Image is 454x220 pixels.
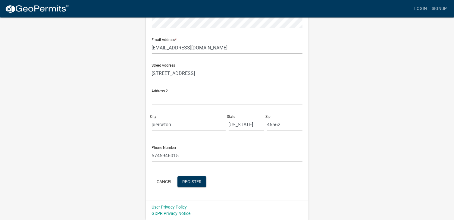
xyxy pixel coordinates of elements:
[182,179,202,184] span: Register
[412,3,429,14] a: Login
[152,205,187,209] a: User Privacy Policy
[152,211,191,216] a: GDPR Privacy Notice
[429,3,449,14] a: Signup
[177,176,206,187] button: Register
[152,176,177,187] button: Cancel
